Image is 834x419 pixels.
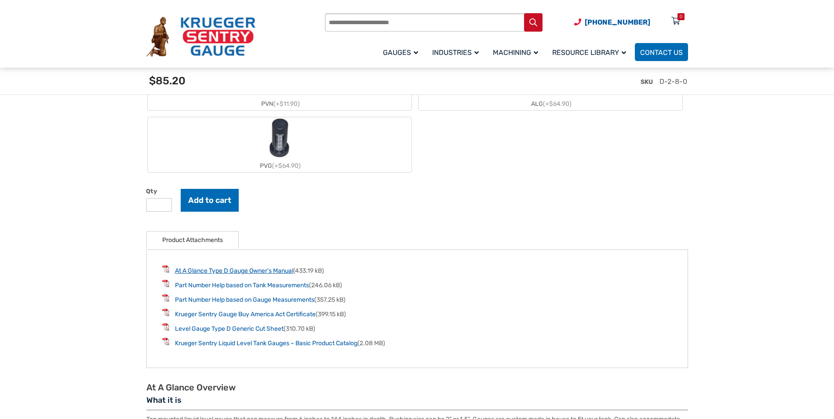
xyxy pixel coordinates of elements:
[585,18,650,26] span: [PHONE_NUMBER]
[383,48,418,57] span: Gauges
[543,100,572,108] span: (+$64.90)
[162,231,223,249] a: Product Attachments
[162,280,672,290] li: (246.06 kB)
[146,198,172,212] input: Product quantity
[419,98,682,110] div: ALG
[635,43,688,61] a: Contact Us
[162,294,672,304] li: (357.25 kB)
[640,48,683,57] span: Contact Us
[162,265,672,275] li: (433.19 kB)
[162,323,672,333] li: (310.70 kB)
[432,48,479,57] span: Industries
[574,17,650,28] a: Phone Number (920) 434-8860
[272,162,301,170] span: (+$64.90)
[181,189,239,212] button: Add to cart
[273,100,300,108] span: (+$11.90)
[547,42,635,62] a: Resource Library
[552,48,626,57] span: Resource Library
[641,78,653,86] span: SKU
[146,17,255,57] img: Krueger Sentry Gauge
[148,98,412,110] div: PVN
[175,296,314,303] a: Part Number Help based on Gauge Measurements
[493,48,538,57] span: Machining
[148,117,412,172] label: PVG
[378,42,427,62] a: Gauges
[146,382,688,393] h2: At A Glance Overview
[175,267,293,275] a: At A Glance Type D Gauge Owner’s Manual
[162,309,672,319] li: (399.15 kB)
[175,340,357,347] a: Krueger Sentry Liquid Level Tank Gauges – Basic Product Catalog
[175,282,309,289] a: Part Number Help based on Tank Measurements
[680,13,682,20] div: 0
[148,159,412,172] div: PVG
[175,325,284,332] a: Level Gauge Type D Generic Cut Sheet
[146,395,688,410] h3: What it is
[427,42,488,62] a: Industries
[175,311,316,318] a: Krueger Sentry Gauge Buy America Act Certificate
[162,338,672,348] li: (2.08 MB)
[659,77,687,86] span: D-2-8-0
[488,42,547,62] a: Machining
